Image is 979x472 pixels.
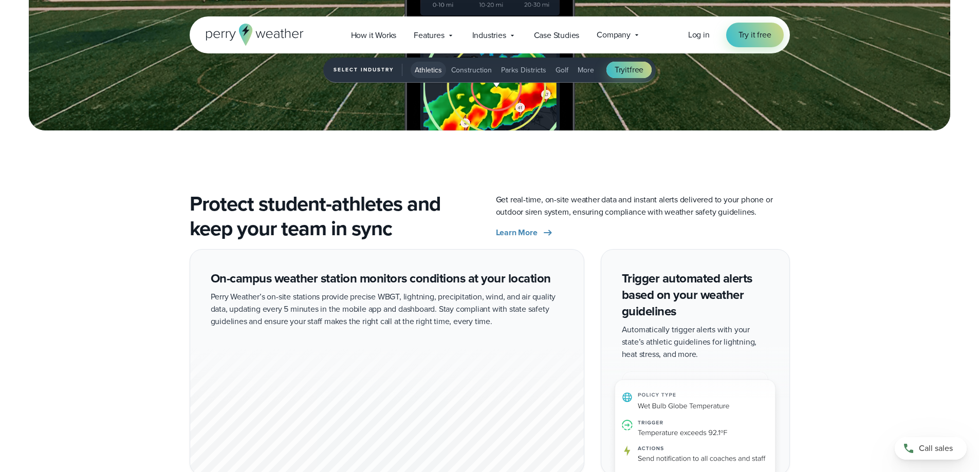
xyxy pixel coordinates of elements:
button: Construction [447,62,496,78]
span: Parks Districts [501,65,546,75]
p: Get real-time, on-site weather data and instant alerts delivered to your phone or outdoor siren s... [496,194,790,218]
a: Learn More [496,226,554,239]
a: Try it free [726,23,784,47]
button: Athletics [411,62,446,78]
h2: Protect student-athletes and keep your team in sync [190,192,484,241]
a: Log in [688,29,710,41]
a: Call sales [895,437,967,460]
span: Try it free [738,29,771,41]
a: Case Studies [525,25,588,46]
button: Golf [551,62,572,78]
span: Athletics [415,65,442,75]
span: Industries [472,29,506,42]
span: Construction [451,65,492,75]
span: Learn More [496,226,538,239]
a: Tryitfree [606,62,652,78]
span: Call sales [919,442,953,455]
span: Try free [615,64,643,76]
span: Select Industry [334,64,402,76]
button: More [574,62,598,78]
button: Parks Districts [497,62,550,78]
span: Company [597,29,631,41]
span: it [625,64,630,75]
span: Case Studies [534,29,580,42]
a: How it Works [342,25,405,46]
span: Golf [556,65,568,75]
span: More [578,65,594,75]
span: How it Works [351,29,397,42]
span: Features [414,29,444,42]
